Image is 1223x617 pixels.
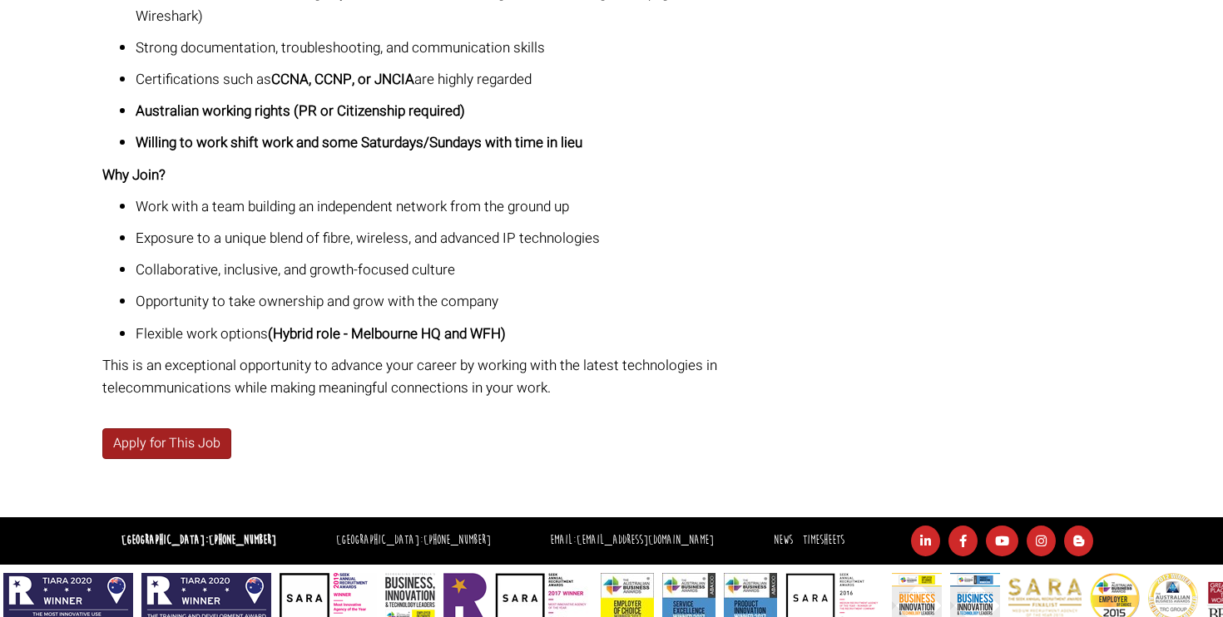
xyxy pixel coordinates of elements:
[102,354,778,399] p: This is an exceptional opportunity to advance your career by working with the latest technologies...
[136,101,465,121] strong: Australian working rights (PR or Citizenship required)
[136,195,778,218] p: Work with a team building an independent network from the ground up
[136,259,778,281] p: Collaborative, inclusive, and growth-focused culture
[546,529,718,553] li: Email:
[136,68,778,91] p: Certifications such as are highly regarded
[136,227,778,249] p: Exposure to a unique blend of fibre, wireless, and advanced IP technologies
[332,529,495,553] li: [GEOGRAPHIC_DATA]:
[102,428,231,459] a: Apply for This Job
[268,323,506,344] strong: (Hybrid role - Melbourne HQ and WFH)
[577,532,714,548] a: [EMAIL_ADDRESS][DOMAIN_NAME]
[423,532,491,548] a: [PHONE_NUMBER]
[121,532,276,548] strong: [GEOGRAPHIC_DATA]:
[136,37,778,59] p: Strong documentation, troubleshooting, and communication skills
[774,532,793,548] a: News
[136,132,582,153] strong: Willing to work shift work and some Saturdays/Sundays with time in lieu
[209,532,276,548] a: [PHONE_NUMBER]
[136,323,778,345] p: Flexible work options
[803,532,844,548] a: Timesheets
[271,69,414,90] strong: CCNA, CCNP, or JNCIA
[102,165,166,185] strong: Why Join?
[136,290,778,313] p: Opportunity to take ownership and grow with the company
